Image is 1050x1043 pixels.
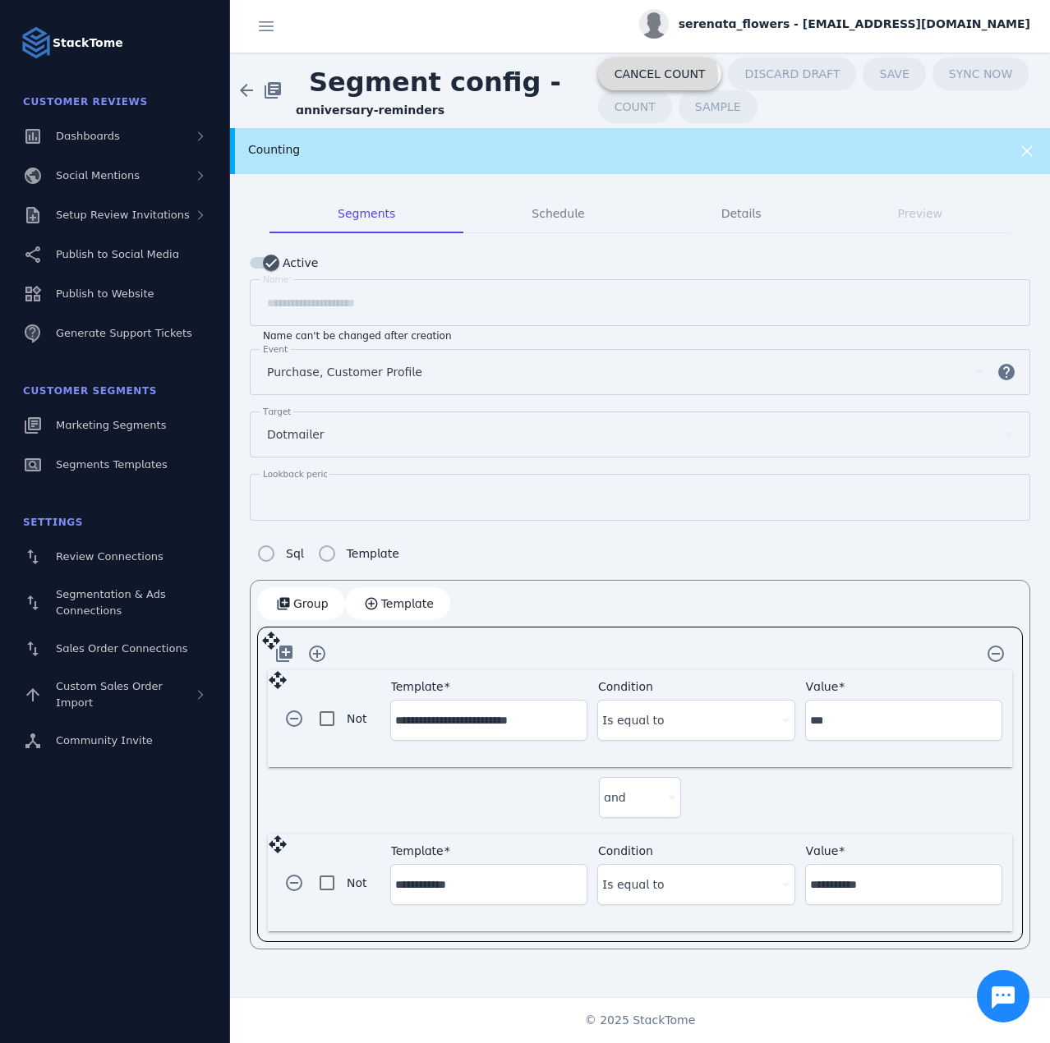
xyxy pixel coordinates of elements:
[263,344,292,354] mat-label: Events
[345,587,450,620] button: Template
[639,9,1030,39] button: serenata_flowers - [EMAIL_ADDRESS][DOMAIN_NAME]
[10,447,220,483] a: Segments Templates
[343,873,367,893] label: Not
[23,517,83,528] span: Settings
[598,57,722,90] button: CANCEL COUNT
[391,680,444,693] mat-label: Template
[250,349,1030,411] mat-form-field: Segment events
[248,141,958,159] div: Counting
[56,209,190,221] span: Setup Review Invitations
[343,709,367,728] label: Not
[56,458,168,471] span: Segments Templates
[56,327,192,339] span: Generate Support Tickets
[395,710,583,730] input: Template
[23,385,157,397] span: Customer Segments
[598,844,653,857] mat-label: Condition
[257,587,345,620] button: Group
[23,96,148,108] span: Customer Reviews
[604,788,626,807] span: and
[20,26,53,59] img: Logo image
[721,208,762,219] span: Details
[10,315,220,351] a: Generate Support Tickets
[263,80,283,100] mat-icon: library_books
[987,362,1026,382] mat-icon: help
[56,248,179,260] span: Publish to Social Media
[250,411,1030,474] mat-form-field: Segment targets
[10,631,220,667] a: Sales Order Connections
[279,253,318,273] label: Active
[532,208,584,219] span: Schedule
[56,642,187,655] span: Sales Order Connections
[263,274,288,284] mat-label: Name
[53,34,123,52] strong: StackTome
[639,9,669,39] img: profile.jpg
[56,130,120,142] span: Dashboards
[615,68,706,80] span: CANCEL COUNT
[602,710,665,730] span: Is equal to
[343,544,399,563] label: Template
[585,1012,696,1029] span: © 2025 StackTome
[806,844,839,857] mat-label: Value
[10,276,220,312] a: Publish to Website
[267,362,422,382] span: Purchase, Customer Profile
[293,598,329,609] span: Group
[806,680,839,693] mat-label: Value
[338,208,395,219] span: Segments
[296,103,444,117] strong: anniversary-reminders
[10,723,220,759] a: Community Invite
[250,279,1030,342] mat-form-field: Segment name
[283,544,304,563] label: Sql
[10,237,220,273] a: Publish to Social Media
[598,680,653,693] mat-label: Condition
[602,875,665,894] span: Is equal to
[263,407,296,416] mat-label: Targets
[10,578,220,627] a: Segmentation & Ads Connections
[296,53,574,111] span: Segment config -
[56,588,166,617] span: Segmentation & Ads Connections
[10,407,220,443] a: Marketing Segments
[679,16,1030,33] span: serenata_flowers - [EMAIL_ADDRESS][DOMAIN_NAME]
[56,419,166,431] span: Marketing Segments
[56,680,163,709] span: Custom Sales Order Import
[10,539,220,575] a: Review Connections
[267,425,325,444] span: Dotmailer
[56,550,163,563] span: Review Connections
[381,598,434,609] span: Template
[56,734,153,747] span: Community Invite
[263,469,334,479] mat-label: Lookback period
[263,326,452,342] mat-hint: Name can't be changed after creation
[56,287,154,300] span: Publish to Website
[250,537,399,570] mat-radio-group: Segment config type
[56,169,140,181] span: Social Mentions
[391,844,444,857] mat-label: Template
[395,875,583,894] input: Template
